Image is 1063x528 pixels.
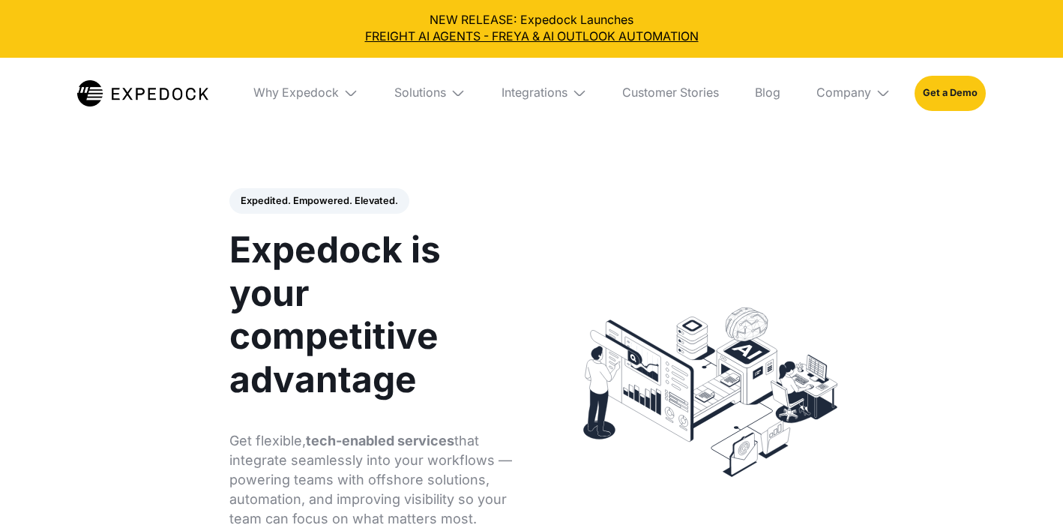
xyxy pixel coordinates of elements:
a: Customer Stories [610,58,731,130]
div: Why Expedock [253,85,339,100]
strong: tech-enabled services [306,433,454,448]
div: Company [816,85,871,100]
div: Solutions [394,85,446,100]
div: Integrations [502,85,567,100]
h1: Expedock is your competitive advantage [229,229,515,401]
a: Blog [743,58,792,130]
a: Get a Demo [915,76,986,110]
a: FREIGHT AI AGENTS - FREYA & AI OUTLOOK AUTOMATION [12,28,1051,45]
div: NEW RELEASE: Expedock Launches [12,12,1051,46]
